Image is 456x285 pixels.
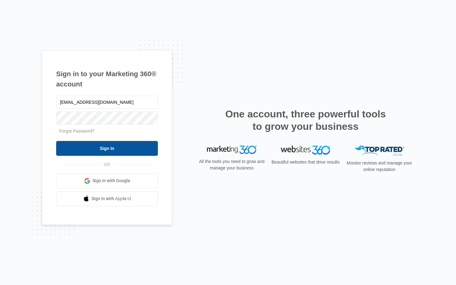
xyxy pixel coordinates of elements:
p: All the tools you need to grow and manage your business [197,158,266,171]
img: Marketing 360 [207,146,257,154]
span: Sign in with Google [92,178,130,184]
p: Monitor reviews and manage your online reputation [345,160,414,173]
img: Websites 360 [281,146,330,155]
h2: One account, three powerful tools to grow your business [223,108,388,133]
a: Forgot Password? [59,129,95,134]
span: Sign in with Apple Id [92,195,131,202]
h1: Sign in to your Marketing 360® account [56,69,158,89]
input: Sign In [56,141,158,156]
img: Top Rated Local [355,146,404,156]
span: OR [100,161,115,168]
a: Sign in with Apple Id [56,191,158,206]
a: Sign in with Google [56,173,158,188]
p: Beautiful websites that drive results [271,159,340,165]
input: Email [56,96,158,109]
